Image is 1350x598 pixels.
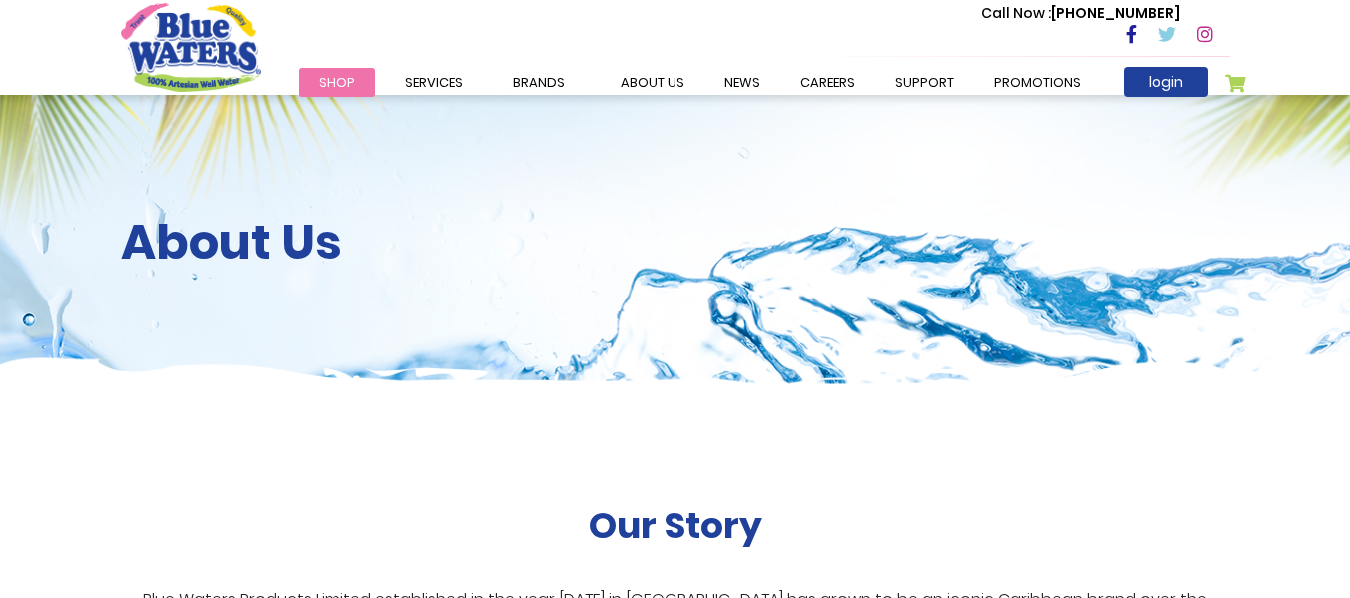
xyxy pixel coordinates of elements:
[299,68,375,97] a: Shop
[589,504,762,547] h2: Our Story
[319,73,355,92] span: Shop
[875,68,974,97] a: support
[121,214,1230,272] h2: About Us
[405,73,463,92] span: Services
[981,3,1051,23] span: Call Now :
[385,68,483,97] a: Services
[601,68,704,97] a: about us
[974,68,1101,97] a: Promotions
[780,68,875,97] a: careers
[704,68,780,97] a: News
[1124,67,1208,97] a: login
[121,3,261,91] a: store logo
[981,3,1180,24] p: [PHONE_NUMBER]
[513,73,565,92] span: Brands
[493,68,585,97] a: Brands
